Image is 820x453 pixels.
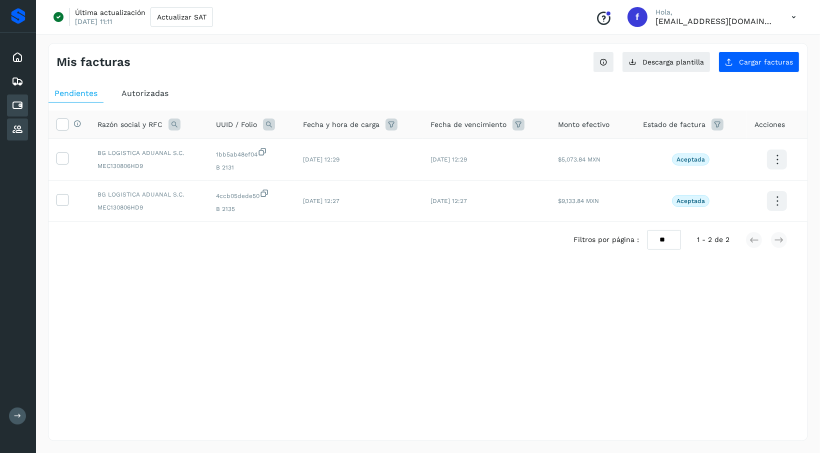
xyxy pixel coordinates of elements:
[75,17,112,26] p: [DATE] 11:11
[558,156,600,163] span: $5,073.84 MXN
[7,118,28,140] div: Proveedores
[216,204,287,213] span: B 2135
[216,188,287,200] span: 4ccb05dede50
[216,119,257,130] span: UUID / Folio
[157,13,206,20] span: Actualizar SAT
[54,88,97,98] span: Pendientes
[7,94,28,116] div: Cuentas por pagar
[739,58,793,65] span: Cargar facturas
[97,190,200,199] span: BG LOGISTICA ADUANAL S.C.
[697,234,729,245] span: 1 - 2 de 2
[676,197,705,204] p: Aceptada
[150,7,213,27] button: Actualizar SAT
[75,8,145,17] p: Última actualización
[303,119,379,130] span: Fecha y hora de carga
[97,119,162,130] span: Razón social y RFC
[676,156,705,163] p: Aceptada
[574,234,639,245] span: Filtros por página :
[303,197,339,204] span: [DATE] 12:27
[642,58,704,65] span: Descarga plantilla
[718,51,799,72] button: Cargar facturas
[7,46,28,68] div: Inicio
[655,8,775,16] p: Hola,
[558,119,609,130] span: Monto efectivo
[97,148,200,157] span: BG LOGISTICA ADUANAL S.C.
[7,70,28,92] div: Embarques
[430,156,467,163] span: [DATE] 12:29
[121,88,168,98] span: Autorizadas
[56,55,130,69] h4: Mis facturas
[97,203,200,212] span: MEC130806HD9
[622,51,710,72] button: Descarga plantilla
[97,161,200,170] span: MEC130806HD9
[558,197,599,204] span: $9,133.84 MXN
[754,119,785,130] span: Acciones
[303,156,339,163] span: [DATE] 12:29
[643,119,705,130] span: Estado de factura
[655,16,775,26] p: facturacion@sintesislogistica.mx
[216,147,287,159] span: 1bb5ab48ef04
[430,119,506,130] span: Fecha de vencimiento
[430,197,467,204] span: [DATE] 12:27
[216,163,287,172] span: B 2131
